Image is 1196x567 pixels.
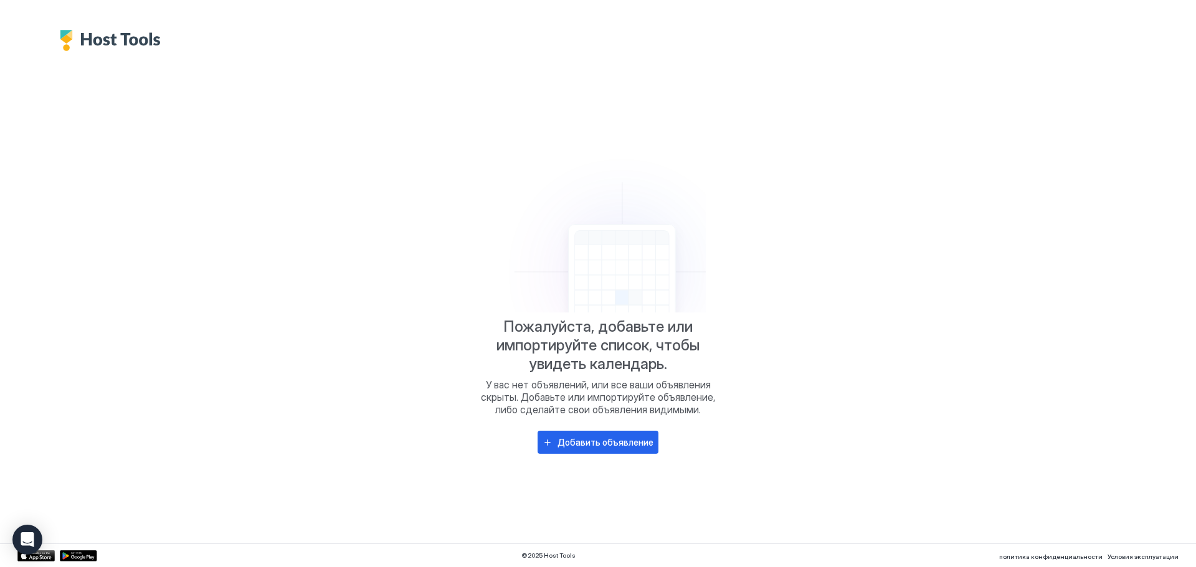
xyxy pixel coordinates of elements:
font: 2025 Host Tools [528,551,576,559]
div: Открытый Интерком Мессенджер [12,525,42,555]
font: политика конфиденциальности [999,553,1103,560]
button: Добавить объявление [538,431,658,454]
a: Условия эксплуатации [1108,549,1179,562]
a: Магазин приложений [17,550,55,561]
font: © [521,551,528,559]
font: Пожалуйста, добавьте или импортируйте список, чтобы увидеть календарь. [496,317,703,373]
font: Условия эксплуатации [1108,553,1179,560]
a: Google Play Маркет [60,550,97,561]
font: Добавить объявление [558,437,653,448]
div: Логотип Host Tools [60,30,167,51]
font: У вас нет объявлений, или все ваши объявления скрыты. Добавьте или импортируйте объявление, либо ... [481,378,718,416]
a: политика конфиденциальности [999,549,1103,562]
